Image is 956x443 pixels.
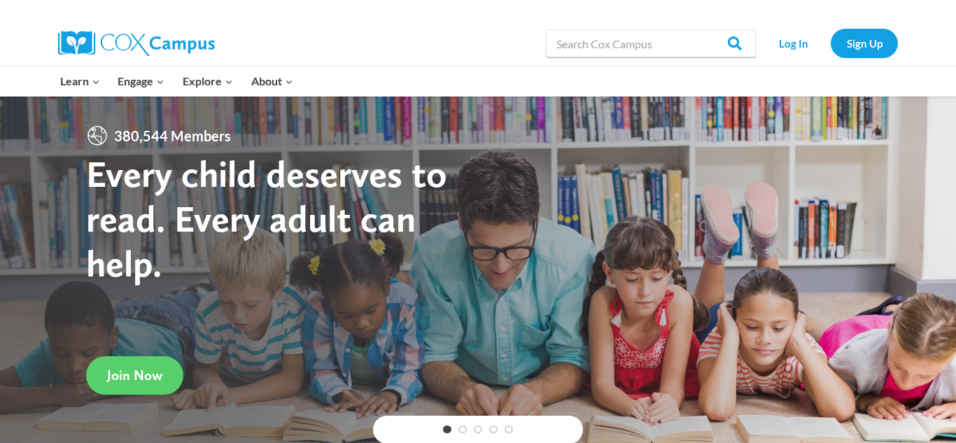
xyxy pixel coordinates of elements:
[505,426,513,434] a: 5
[107,367,162,384] span: Join Now
[118,72,164,90] span: Engage
[58,31,215,56] img: Cox Campus
[86,356,183,395] a: Join Now
[489,426,498,434] a: 4
[458,426,467,434] a: 2
[443,426,451,434] a: 1
[86,151,447,285] strong: Every child deserves to read. Every adult can help.
[251,72,293,90] span: About
[763,29,898,57] nav: Secondary Navigation
[474,426,482,434] a: 3
[831,29,898,57] a: Sign Up
[60,72,100,90] span: Learn
[108,125,237,147] span: 380,544 Members
[183,72,233,90] span: Explore
[51,66,302,96] nav: Primary Navigation
[763,29,824,57] a: Log In
[546,29,756,57] input: Search Cox Campus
